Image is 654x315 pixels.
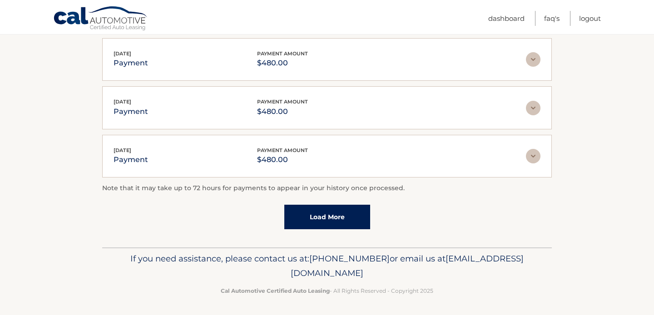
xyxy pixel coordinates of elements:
p: $480.00 [257,153,308,166]
a: Dashboard [488,11,525,26]
span: [DATE] [114,50,131,57]
img: accordion-rest.svg [526,52,540,67]
a: Logout [579,11,601,26]
p: payment [114,105,148,118]
p: $480.00 [257,105,308,118]
a: Load More [284,205,370,229]
span: payment amount [257,50,308,57]
p: Note that it may take up to 72 hours for payments to appear in your history once processed. [102,183,552,194]
span: [EMAIL_ADDRESS][DOMAIN_NAME] [291,253,524,278]
p: - All Rights Reserved - Copyright 2025 [108,286,546,295]
img: accordion-rest.svg [526,149,540,163]
span: [DATE] [114,98,131,105]
strong: Cal Automotive Certified Auto Leasing [221,287,330,294]
p: If you need assistance, please contact us at: or email us at [108,251,546,281]
span: [PHONE_NUMBER] [309,253,390,264]
img: accordion-rest.svg [526,101,540,115]
span: payment amount [257,98,308,105]
a: FAQ's [544,11,560,26]
span: [DATE] [114,147,131,153]
p: payment [114,153,148,166]
a: Cal Automotive [53,6,149,32]
p: $480.00 [257,57,308,69]
p: payment [114,57,148,69]
span: payment amount [257,147,308,153]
